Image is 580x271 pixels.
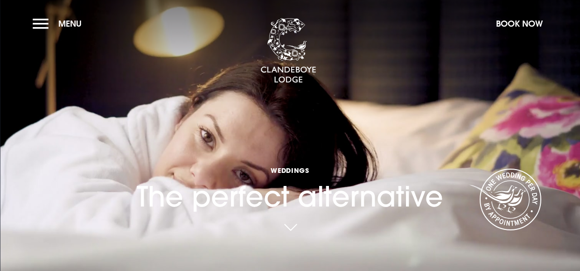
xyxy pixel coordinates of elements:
h1: The perfect alternative [137,132,443,213]
button: Book Now [491,14,547,34]
button: Menu [33,14,86,34]
span: Weddings [137,166,443,175]
img: Clandeboye Lodge [260,18,316,84]
span: Menu [58,18,82,29]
